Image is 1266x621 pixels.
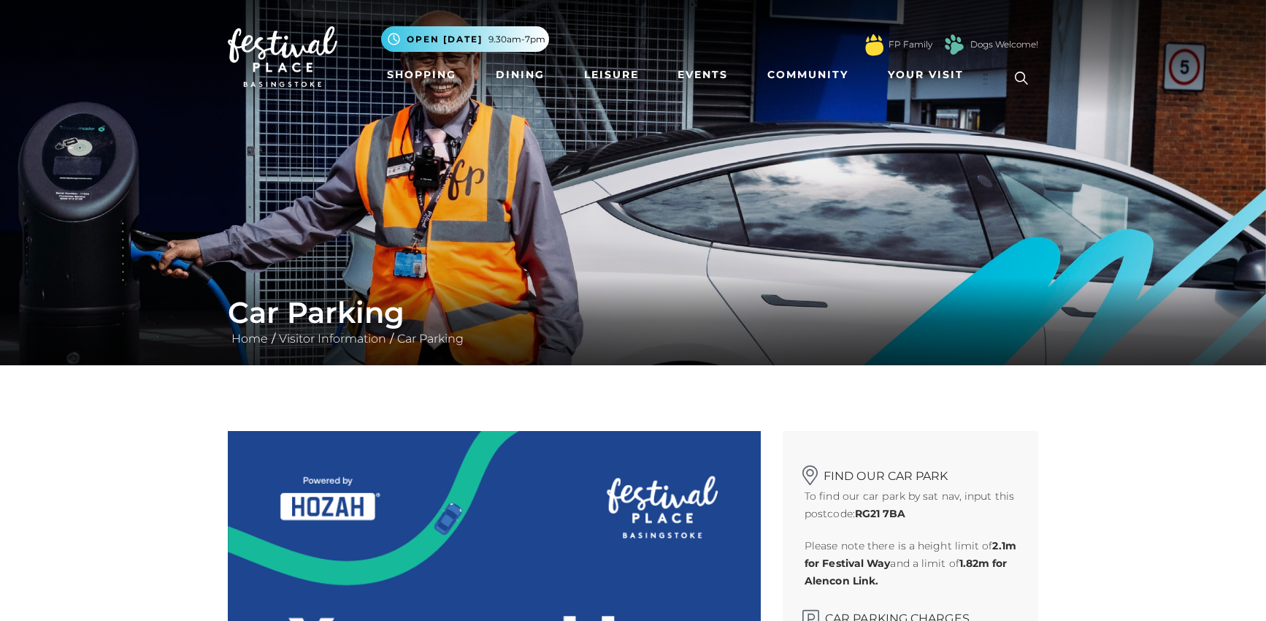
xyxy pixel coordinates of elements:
[578,61,645,88] a: Leisure
[490,61,550,88] a: Dining
[407,33,483,46] span: Open [DATE]
[970,38,1038,51] a: Dogs Welcome!
[275,332,390,346] a: Visitor Information
[228,26,337,88] img: Festival Place Logo
[889,38,932,51] a: FP Family
[381,26,549,52] button: Open [DATE] 9.30am-7pm
[228,295,1038,330] h1: Car Parking
[381,61,462,88] a: Shopping
[761,61,854,88] a: Community
[488,33,545,46] span: 9.30am-7pm
[888,67,964,83] span: Your Visit
[228,332,272,346] a: Home
[805,460,1016,483] h2: Find our car park
[805,487,1016,522] p: To find our car park by sat nav, input this postcode:
[882,61,977,88] a: Your Visit
[217,295,1049,348] div: / /
[855,507,906,520] strong: RG21 7BA
[672,61,734,88] a: Events
[394,332,467,346] a: Car Parking
[805,537,1016,590] p: Please note there is a height limit of and a limit of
